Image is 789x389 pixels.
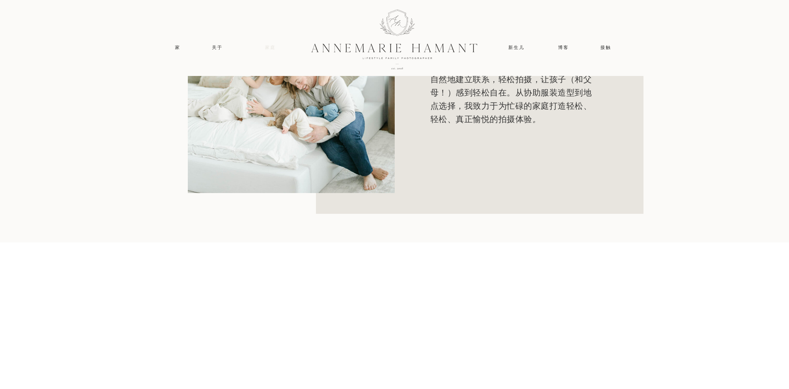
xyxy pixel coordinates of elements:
[558,45,569,50] font: 博客
[554,44,573,51] a: 博客
[600,45,611,50] font: 接触
[166,44,190,51] a: 家
[588,44,624,51] a: 接触
[265,45,276,50] font: 家庭
[430,35,594,125] font: 凭借超过[DATE]在[GEOGRAPHIC_DATA]担任家庭和新生儿摄影师的经验，我精心设计了一种充满乐趣的拍摄方式，引导您的家人自然地建立联系，轻松拍摄，让孩子（和父母！）感到轻松自在。从...
[252,44,289,51] a: 家庭
[212,45,223,50] font: 关于
[206,44,230,51] a: 关于
[175,45,180,50] font: 家
[497,44,537,51] a: 新生儿
[508,45,525,50] font: 新生儿
[532,115,541,125] font: 。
